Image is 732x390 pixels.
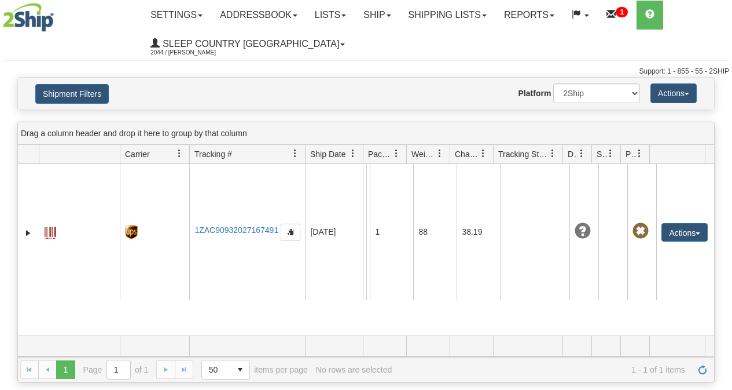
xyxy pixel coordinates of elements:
a: Refresh [693,360,712,379]
span: Pickup Status [626,148,635,160]
a: Weight filter column settings [430,144,450,163]
span: Tracking # [194,148,232,160]
td: 1 [370,164,413,300]
span: select [231,360,249,379]
a: Charge filter column settings [473,144,493,163]
span: Unknown [575,223,591,239]
div: grid grouping header [18,122,714,145]
span: Pickup Not Assigned [632,223,649,239]
input: Page 1 [107,360,130,379]
span: 2044 / [PERSON_NAME] [150,47,237,59]
img: logo2044.jpg [3,3,54,32]
span: Weight [411,148,436,160]
a: Ship Date filter column settings [343,144,363,163]
span: Ship Date [310,148,345,160]
td: 38.19 [457,164,500,300]
a: Delivery Status filter column settings [572,144,591,163]
a: Tracking Status filter column settings [543,144,562,163]
span: 1 - 1 of 1 items [400,365,685,374]
td: [PERSON_NAME] [PERSON_NAME] CA BC COQUITLAM V3J 4V5 [366,164,370,300]
a: Shipping lists [400,1,495,30]
td: [DATE] [305,164,363,300]
a: Tracking # filter column settings [285,144,305,163]
button: Actions [650,83,697,103]
button: Copy to clipboard [281,224,300,241]
span: Page of 1 [83,360,149,380]
a: 1ZAC90932027167491 [194,225,278,235]
span: Delivery Status [568,148,577,160]
a: Reports [495,1,563,30]
span: Charge [455,148,479,160]
img: 8 - UPS [125,225,137,239]
button: Shipment Filters [35,84,109,104]
a: Pickup Status filter column settings [630,144,649,163]
span: 50 [209,364,224,376]
label: Platform [518,88,551,99]
a: Label [45,222,56,240]
iframe: chat widget [705,136,731,254]
a: Expand [23,227,34,239]
a: Packages filter column settings [387,144,406,163]
td: Sleep Country [GEOGRAPHIC_DATA] Shipping Department [GEOGRAPHIC_DATA] [GEOGRAPHIC_DATA][PERSON_NA... [363,164,366,300]
a: Settings [142,1,211,30]
a: Addressbook [211,1,306,30]
span: Tracking Status [498,148,549,160]
a: Ship [355,1,399,30]
span: Page sizes drop down [201,360,250,380]
span: Page 1 [56,360,75,379]
span: items per page [201,360,308,380]
a: Sleep Country [GEOGRAPHIC_DATA] 2044 / [PERSON_NAME] [142,30,354,59]
div: No rows are selected [316,365,392,374]
div: Support: 1 - 855 - 55 - 2SHIP [3,67,729,76]
button: Actions [661,223,708,242]
a: Carrier filter column settings [170,144,189,163]
span: Packages [368,148,392,160]
span: Carrier [125,148,150,160]
span: Sleep Country [GEOGRAPHIC_DATA] [160,39,339,49]
sup: 1 [616,7,628,17]
a: Shipment Issues filter column settings [601,144,620,163]
a: 1 [598,1,637,30]
td: 88 [413,164,457,300]
span: Shipment Issues [597,148,606,160]
a: Lists [306,1,355,30]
